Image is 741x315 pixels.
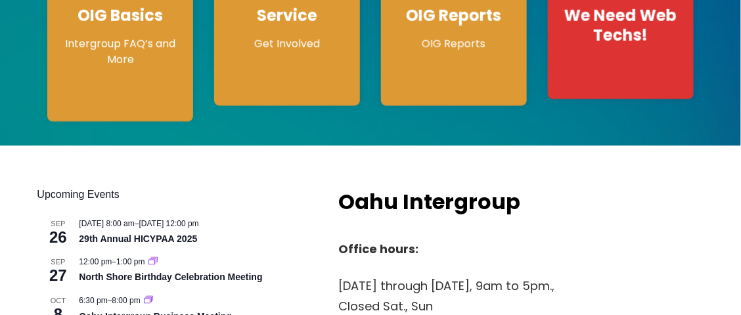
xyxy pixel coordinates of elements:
[79,219,134,228] span: [DATE] 8:00 am
[339,187,656,217] h2: Oahu Intergroup
[37,296,79,307] span: Oct
[79,258,146,267] time: –
[394,36,514,52] p: OIG Reports
[79,297,143,306] time: –
[79,219,198,228] time: –
[227,36,347,52] p: Get Involved
[60,36,180,68] p: Intergroup FAQ’s and More
[339,241,419,258] strong: Office hours:
[79,297,107,306] span: 6:30 pm
[37,218,79,230] span: Sep
[37,187,312,203] h2: Upcoming Events
[79,272,262,283] a: North Shore Birthday Celebration Meeting
[37,257,79,268] span: Sep
[116,258,145,267] span: 1:00 pm
[37,226,79,249] span: 26
[139,219,199,228] span: [DATE] 12:00 pm
[79,233,197,245] a: 29th Annual HICYPAA 2025
[561,6,681,45] h4: We Need Web Techs!
[144,297,153,306] a: Event series: Oahu Intergroup Business Meeting
[394,6,514,26] h4: OIG Reports
[60,6,180,26] h4: OIG Basics
[148,258,158,267] a: Event series: North Shore Birthday Celebration Meeting
[112,297,140,306] span: 8:00 pm
[227,6,347,26] h4: Service
[37,265,79,287] span: 27
[79,258,112,267] span: 12:00 pm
